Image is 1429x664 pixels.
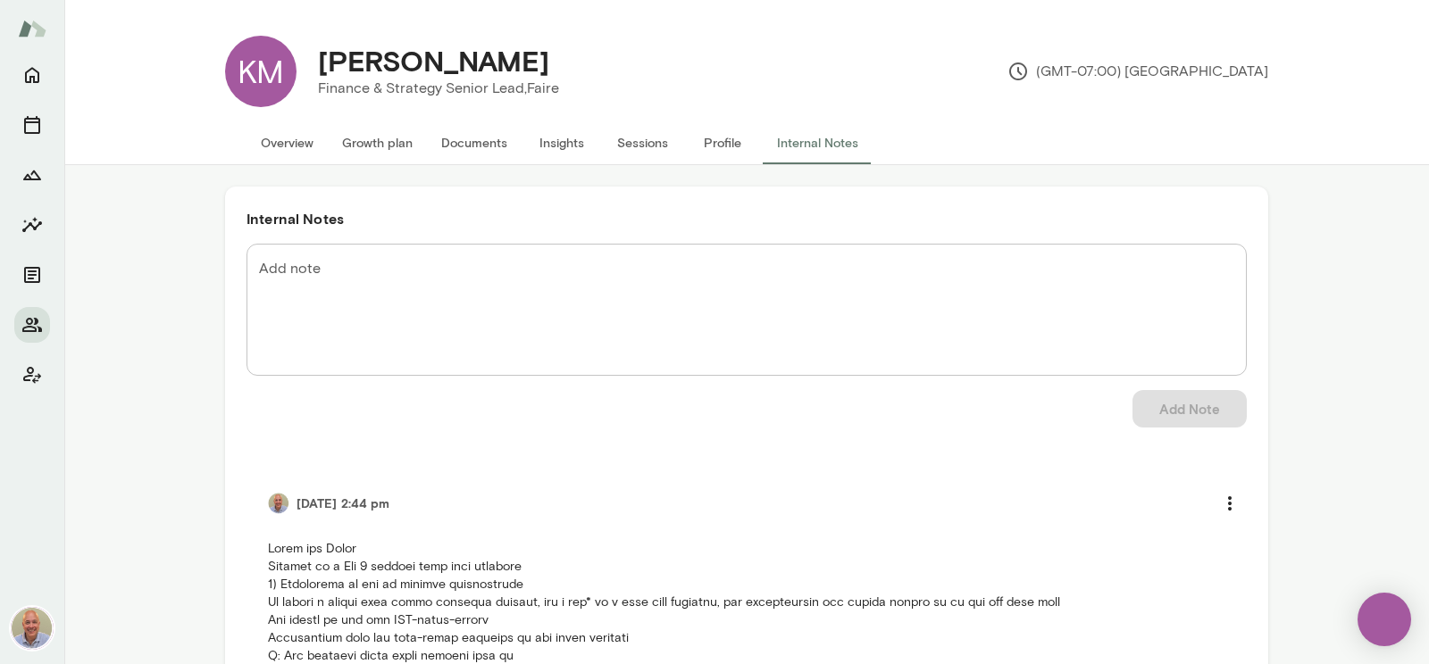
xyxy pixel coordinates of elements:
img: Mento [18,12,46,46]
h4: [PERSON_NAME] [318,44,549,78]
button: Members [14,307,50,343]
button: Profile [682,121,763,164]
button: Sessions [602,121,682,164]
button: Insights [522,121,602,164]
button: Internal Notes [763,121,873,164]
div: KM [225,36,297,107]
button: Documents [427,121,522,164]
button: Documents [14,257,50,293]
button: Sessions [14,107,50,143]
button: Growth Plan [14,157,50,193]
button: Home [14,57,50,93]
h6: [DATE] 2:44 pm [297,494,389,512]
img: Marc Friedman [11,607,54,650]
img: Marc Friedman [268,493,289,514]
button: Overview [247,121,328,164]
p: Finance & Strategy Senior Lead, Faire [318,78,559,99]
button: Growth plan [328,121,427,164]
button: Insights [14,207,50,243]
h6: Internal Notes [247,208,1247,229]
button: more [1211,485,1249,522]
p: (GMT-07:00) [GEOGRAPHIC_DATA] [1007,61,1268,82]
button: Client app [14,357,50,393]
